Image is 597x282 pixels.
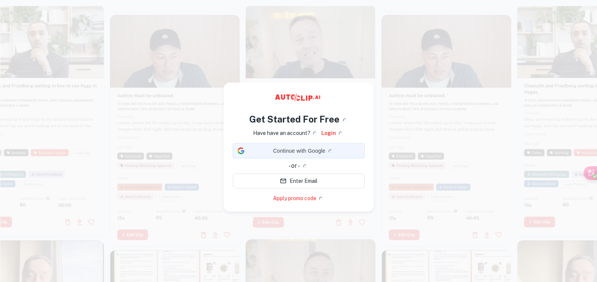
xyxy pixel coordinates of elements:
[273,195,324,202] a: Apply promo code
[247,147,360,155] span: Continue with Google
[233,173,365,189] button: Enter Email
[233,161,365,170] div: - or -
[253,129,318,137] p: Have have an account?
[321,129,344,137] a: Login
[249,112,348,126] h4: Get Started For Free
[233,143,365,158] div: Continue with Google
